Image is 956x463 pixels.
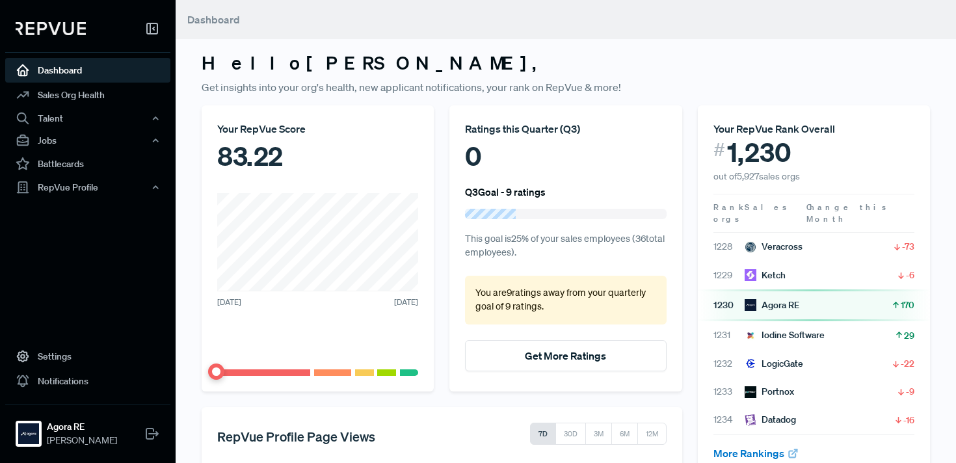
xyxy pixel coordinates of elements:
[465,232,666,260] p: This goal is 25 % of your sales employees ( 36 total employees).
[745,414,756,426] img: Datadog
[465,186,546,198] h6: Q3 Goal - 9 ratings
[5,344,170,369] a: Settings
[18,423,39,444] img: Agora RE
[745,413,796,427] div: Datadog
[713,413,745,427] span: 1234
[202,52,930,74] h3: Hello [PERSON_NAME] ,
[713,137,725,163] span: #
[611,423,638,445] button: 6M
[217,121,418,137] div: Your RepVue Score
[713,269,745,282] span: 1229
[745,328,825,342] div: Iodine Software
[902,240,914,253] span: -73
[745,386,756,398] img: Portnox
[901,357,914,370] span: -22
[5,152,170,176] a: Battlecards
[727,137,791,168] span: 1,230
[585,423,612,445] button: 3M
[5,83,170,107] a: Sales Org Health
[713,122,835,135] span: Your RepVue Rank Overall
[47,420,117,434] strong: Agora RE
[906,269,914,282] span: -6
[745,357,803,371] div: LogicGate
[906,385,914,398] span: -9
[5,176,170,198] button: RepVue Profile
[745,298,799,312] div: Agora RE
[465,340,666,371] button: Get More Ratings
[713,385,745,399] span: 1233
[745,358,756,369] img: LogicGate
[713,202,789,224] span: Sales orgs
[713,240,745,254] span: 1228
[713,447,799,460] a: More Rankings
[713,202,745,213] span: Rank
[745,385,794,399] div: Portnox
[217,137,418,176] div: 83.22
[5,58,170,83] a: Dashboard
[745,241,756,253] img: Veracross
[47,434,117,447] span: [PERSON_NAME]
[713,298,745,312] span: 1230
[806,202,888,224] span: Change this Month
[5,107,170,129] button: Talent
[555,423,586,445] button: 30D
[530,423,556,445] button: 7D
[637,423,667,445] button: 12M
[217,429,375,444] h5: RepVue Profile Page Views
[465,121,666,137] div: Ratings this Quarter ( Q3 )
[5,369,170,393] a: Notifications
[745,299,756,311] img: Agora RE
[713,328,745,342] span: 1231
[202,79,930,95] p: Get insights into your org's health, new applicant notifications, your rank on RepVue & more!
[5,129,170,152] button: Jobs
[904,329,914,342] span: 29
[16,22,86,35] img: RepVue
[713,170,800,182] span: out of 5,927 sales orgs
[187,13,240,26] span: Dashboard
[745,330,756,341] img: Iodine Software
[5,404,170,453] a: Agora REAgora RE[PERSON_NAME]
[745,269,786,282] div: Ketch
[394,297,418,308] span: [DATE]
[745,269,756,281] img: Ketch
[217,297,241,308] span: [DATE]
[745,240,803,254] div: Veracross
[903,414,914,427] span: -16
[901,298,914,311] span: 170
[475,286,656,314] p: You are 9 ratings away from your quarterly goal of 9 ratings .
[465,137,666,176] div: 0
[713,357,745,371] span: 1232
